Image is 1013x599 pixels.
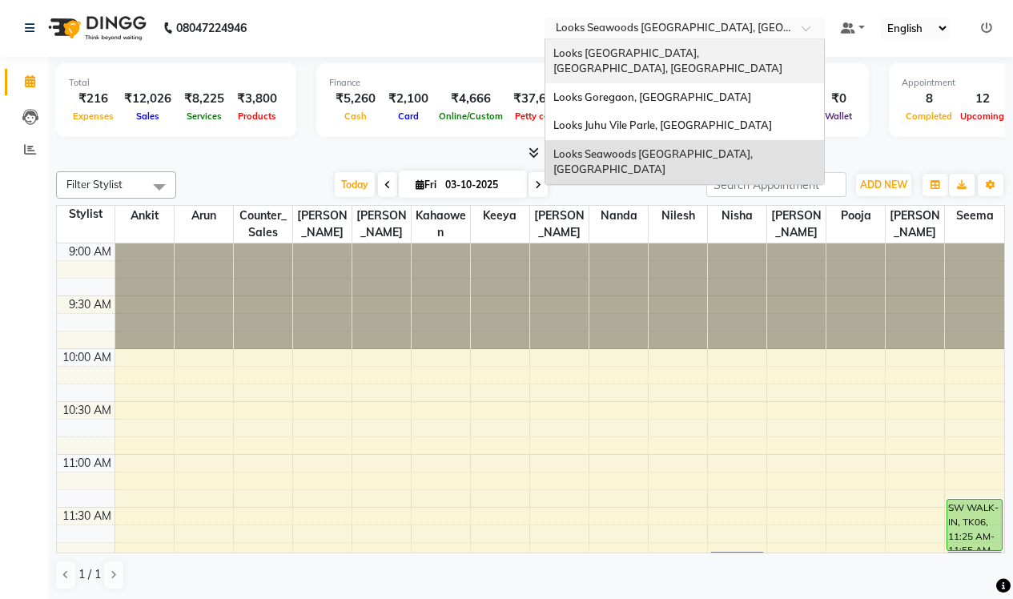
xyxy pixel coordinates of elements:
span: Looks [GEOGRAPHIC_DATA], [GEOGRAPHIC_DATA], [GEOGRAPHIC_DATA] [553,46,782,75]
span: Seema [945,206,1004,226]
span: Looks Juhu Vile Parle, [GEOGRAPHIC_DATA] [553,119,772,131]
div: ₹3,800 [231,90,283,108]
span: Expenses [69,111,118,122]
input: Search Appointment [706,172,846,197]
span: Looks Goregaon, [GEOGRAPHIC_DATA] [553,90,751,103]
ng-dropdown-panel: Options list [545,38,825,185]
div: ₹2,100 [382,90,435,108]
div: 10:00 AM [59,349,115,366]
div: Finance [329,76,595,90]
span: Sales [132,111,163,122]
div: ₹216 [69,90,118,108]
div: ₹5,260 [329,90,382,108]
img: logo [41,6,151,50]
span: Online/Custom [435,111,507,122]
span: Counter_Sales [234,206,292,243]
span: Completed [902,111,956,122]
span: Pooja [826,206,885,226]
span: [PERSON_NAME] [352,206,411,243]
span: Fri [412,179,440,191]
div: 11:00 AM [59,455,115,472]
span: [PERSON_NAME] [886,206,944,243]
span: Nanda [589,206,648,226]
span: Cash [340,111,371,122]
span: Nisha [708,206,766,226]
div: SW WALK-IN, TK06, 11:25 AM-11:55 AM, K Wash Shampoo(F) [947,500,1002,550]
span: Services [183,111,226,122]
span: Today [335,172,375,197]
span: Upcoming [956,111,1008,122]
div: ₹12,026 [118,90,178,108]
div: 9:30 AM [66,296,115,313]
div: 11:30 AM [59,508,115,525]
span: Petty cash [511,111,564,122]
span: Card [394,111,423,122]
b: 08047224946 [176,6,247,50]
span: Nilesh [649,206,707,226]
span: Products [234,111,280,122]
div: ₹4,666 [435,90,507,108]
span: [PERSON_NAME] [293,206,352,243]
span: ADD NEW [860,179,907,191]
div: ₹0 [821,90,856,108]
span: Wallet [821,111,856,122]
div: ₹8,225 [178,90,231,108]
input: 2025-10-03 [440,173,521,197]
div: ₹37,607 [507,90,567,108]
div: 12 [956,90,1008,108]
span: 1 / 1 [78,566,101,583]
div: 8 [902,90,956,108]
div: 10:30 AM [59,402,115,419]
span: [PERSON_NAME] [530,206,589,243]
span: Keeya [471,206,529,226]
div: 9:00 AM [66,243,115,260]
div: Total [69,76,283,90]
span: Filter Stylist [66,178,123,191]
span: Ankit [115,206,174,226]
span: [PERSON_NAME] [767,206,826,243]
button: ADD NEW [856,174,911,196]
div: Stylist [57,206,115,223]
span: Looks Seawoods [GEOGRAPHIC_DATA], [GEOGRAPHIC_DATA] [553,147,755,176]
span: Kahaowen [412,206,470,243]
span: Arun [175,206,233,226]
